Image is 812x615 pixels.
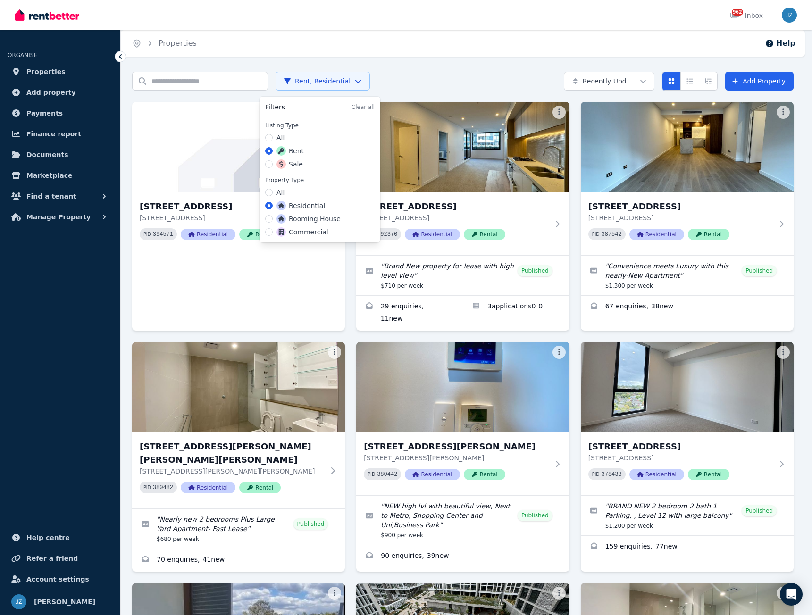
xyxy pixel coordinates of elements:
[352,103,375,111] button: Clear all
[265,102,285,112] h3: Filters
[265,176,375,184] label: Property Type
[276,188,285,197] label: All
[276,214,341,224] label: Rooming House
[265,122,375,129] label: Listing Type
[276,133,285,142] label: All
[276,159,303,169] label: Sale
[276,227,328,237] label: Commercial
[276,146,304,156] label: Rent
[276,201,325,210] label: Residential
